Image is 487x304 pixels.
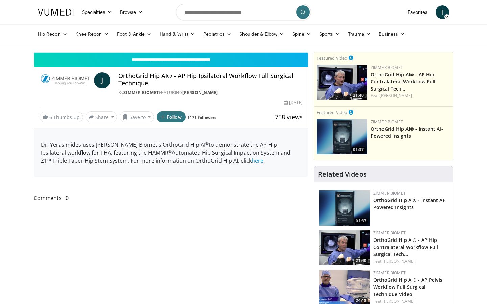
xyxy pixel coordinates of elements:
a: 21:40 [319,230,370,265]
a: Zimmer Biomet [373,230,406,236]
sup: ® [205,140,209,146]
a: Business [375,27,409,41]
span: 21:40 [351,92,366,98]
span: 21:40 [354,258,368,264]
a: OrthoGrid Hip AI® - AP Pelvis Workflow Full Surgical Technique Video [373,277,443,297]
a: Sports [315,27,344,41]
img: VuMedi Logo [38,9,74,16]
a: Hand & Wrist [156,27,199,41]
a: 6 Thumbs Up [40,112,83,122]
a: Pediatrics [199,27,235,41]
a: here [252,157,263,164]
a: 01:37 [317,119,367,154]
h4: Related Videos [318,170,367,178]
small: Featured Video [317,55,347,61]
a: 21:40 [317,65,367,100]
span: 24:18 [354,298,368,304]
a: OrthoGrid Hip AI® - AP Hip Contralateral Workflow Full Surgical Tech… [371,71,436,92]
a: [PERSON_NAME] [380,93,412,98]
sup: ® [168,148,172,154]
a: Zimmer Biomet [371,65,403,70]
div: By FEATURING [118,90,302,96]
h4: OrthoGrid Hip AI® - AP Hip Ipsilateral Workflow Full Surgical Technique [118,72,302,87]
span: 01:37 [354,218,368,224]
a: 1171 followers [187,115,216,120]
span: Comments 0 [34,194,308,202]
img: 51d03d7b-a4ba-45b7-9f92-2bfbd1feacc3.150x105_q85_crop-smart_upscale.jpg [319,190,370,226]
a: Favorites [403,5,432,19]
a: OrthoGrid Hip AI® - Instant AI-Powered Insights [371,126,443,139]
a: Shoulder & Elbow [235,27,288,41]
a: Zimmer Biomet [373,190,406,196]
a: Trauma [344,27,375,41]
span: 758 views [275,113,303,121]
a: Zimmer Biomet [123,90,159,95]
div: Feat. [373,258,447,264]
p: Dr. Yerasimides uses [PERSON_NAME] Biomet's OrthoGrid Hip AI to demonstrate the AP Hip Ipsilatera... [41,141,301,165]
img: Zimmer Biomet [40,72,91,88]
a: OrthoGrid Hip AI® - Instant AI-Powered Insights [373,197,446,210]
button: Share [86,111,117,122]
img: 96a9cbbb-25ee-4404-ab87-b32d60616ad7.150x105_q85_crop-smart_upscale.jpg [319,230,370,265]
a: OrthoGrid Hip AI® - AP Hip Contralateral Workflow Full Surgical Tech… [373,237,438,257]
a: [PERSON_NAME] [382,298,415,304]
a: J [94,72,110,88]
a: Spine [288,27,315,41]
span: 01:37 [351,147,366,153]
img: 51d03d7b-a4ba-45b7-9f92-2bfbd1feacc3.150x105_q85_crop-smart_upscale.jpg [317,119,367,154]
a: I [436,5,449,19]
button: Save to [120,111,154,122]
img: 96a9cbbb-25ee-4404-ab87-b32d60616ad7.150x105_q85_crop-smart_upscale.jpg [317,65,367,100]
a: [PERSON_NAME] [182,90,218,95]
span: 6 [49,114,52,120]
video-js: Video Player [34,52,308,53]
a: [PERSON_NAME] [382,258,415,264]
div: Feat. [371,93,450,99]
div: [DATE] [284,100,302,106]
input: Search topics, interventions [176,4,311,20]
a: Zimmer Biomet [373,270,406,276]
button: Follow [157,111,186,122]
a: Hip Recon [34,27,71,41]
a: Specialties [78,5,116,19]
a: 01:37 [319,190,370,226]
a: Zimmer Biomet [371,119,403,125]
small: Featured Video [317,109,347,116]
a: Browse [116,5,147,19]
a: Knee Recon [71,27,113,41]
a: Foot & Ankle [113,27,156,41]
